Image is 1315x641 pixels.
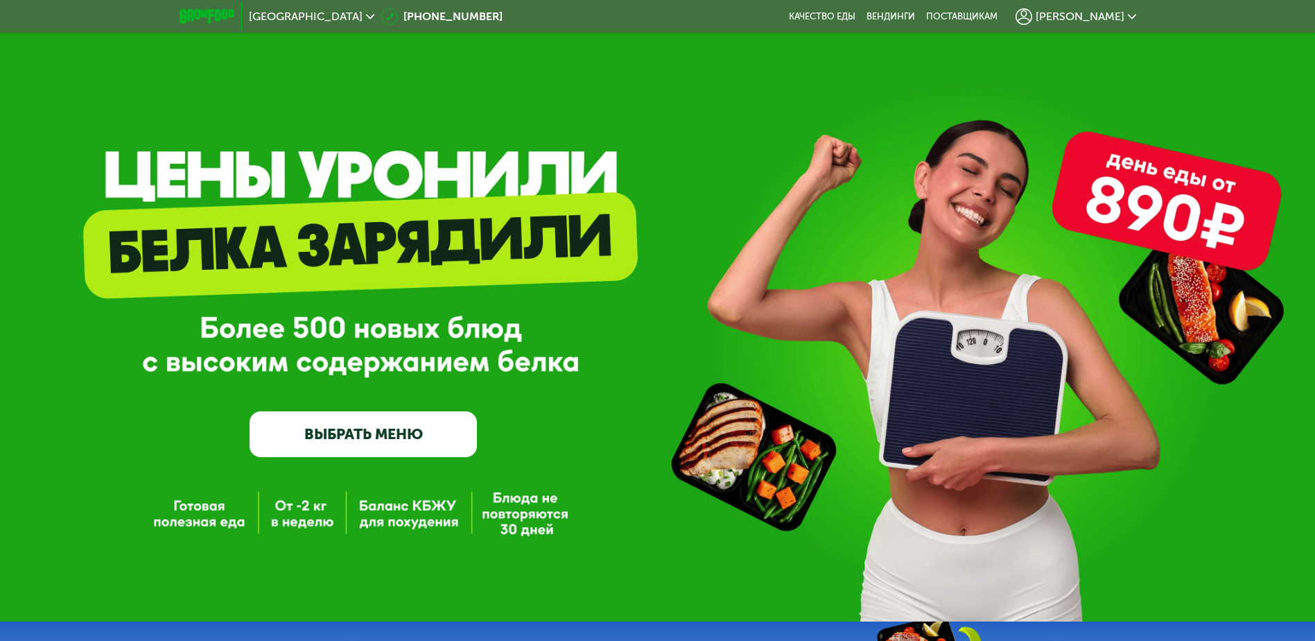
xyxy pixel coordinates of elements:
a: [PHONE_NUMBER] [381,8,503,25]
a: ВЫБРАТЬ МЕНЮ [250,411,477,457]
span: [GEOGRAPHIC_DATA] [249,11,363,22]
a: Вендинги [866,11,915,22]
a: Качество еды [789,11,855,22]
div: поставщикам [926,11,998,22]
span: [PERSON_NAME] [1036,11,1124,22]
